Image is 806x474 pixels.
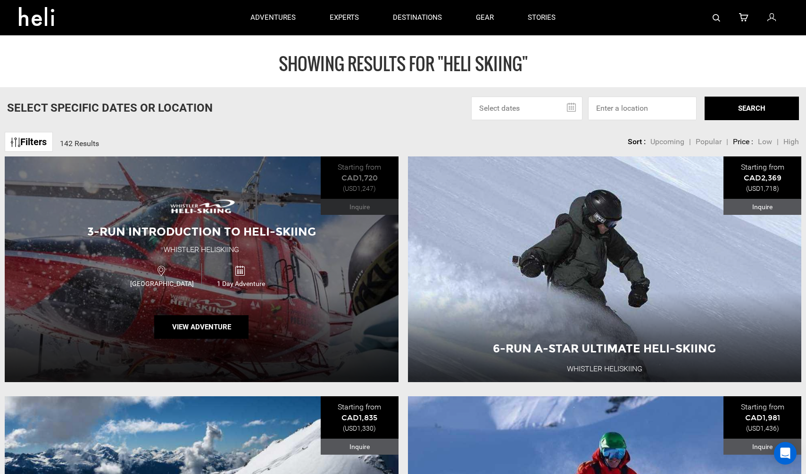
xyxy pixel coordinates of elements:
img: search-bar-icon.svg [713,14,720,22]
span: Popular [696,137,722,146]
li: | [726,137,728,147]
li: Sort : [628,137,646,147]
li: | [689,137,691,147]
div: Whistler Heliskiing [164,245,239,255]
span: 1 Day Adventure [202,279,280,288]
div: Open Intercom Messenger [774,442,797,465]
span: 3-Run Introduction to Heli-Skiing [87,225,316,238]
span: Low [758,137,772,146]
span: 142 Results [60,139,99,148]
p: adventures [250,13,296,23]
a: Filters [5,132,53,152]
button: View Adventure [154,315,249,339]
li: Price : [733,137,753,147]
p: Select Specific Dates Or Location [7,100,213,116]
p: experts [330,13,359,23]
span: High [783,137,799,146]
span: Upcoming [650,137,684,146]
input: Enter a location [588,97,697,120]
img: images [164,193,239,219]
img: btn-icon.svg [11,138,20,147]
button: SEARCH [705,97,799,120]
p: destinations [393,13,442,23]
li: | [777,137,779,147]
input: Select dates [471,97,582,120]
span: [GEOGRAPHIC_DATA] [123,279,201,288]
